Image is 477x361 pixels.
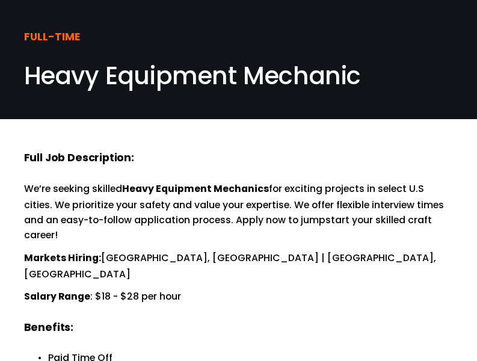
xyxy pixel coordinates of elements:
[24,289,90,306] strong: Salary Range
[24,28,80,47] strong: FULL-TIME
[122,181,269,198] strong: Heavy Equipment Mechanics
[24,319,73,338] strong: Benefits:
[24,58,361,93] span: Heavy Equipment Mechanic
[24,289,454,305] p: : $18 - $28 per hour
[24,149,134,168] strong: Full Job Description:
[24,250,454,282] p: [GEOGRAPHIC_DATA], [GEOGRAPHIC_DATA] | [GEOGRAPHIC_DATA], [GEOGRAPHIC_DATA]
[24,250,101,267] strong: Markets Hiring:
[24,181,454,243] p: We’re seeking skilled for exciting projects in select U.S cities. We prioritize your safety and v...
